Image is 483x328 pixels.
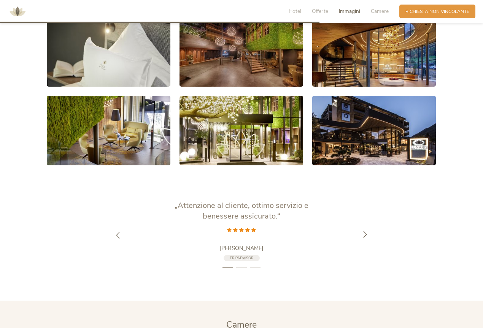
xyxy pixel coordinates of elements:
a: [PERSON_NAME] [165,244,318,252]
a: Tripadvisor [224,255,260,261]
a: AMONTI & LUNARIS Wellnessresort [6,9,29,13]
span: Tripadvisor [230,255,254,260]
span: Richiesta non vincolante [405,8,469,15]
span: Camere [371,8,389,15]
span: Offerte [312,8,328,15]
span: Hotel [289,8,301,15]
span: „Attenzione al cliente, ottimo servizio e benessere assicurato.“ [175,200,308,221]
span: [PERSON_NAME] [219,244,264,252]
span: Immagini [339,8,360,15]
